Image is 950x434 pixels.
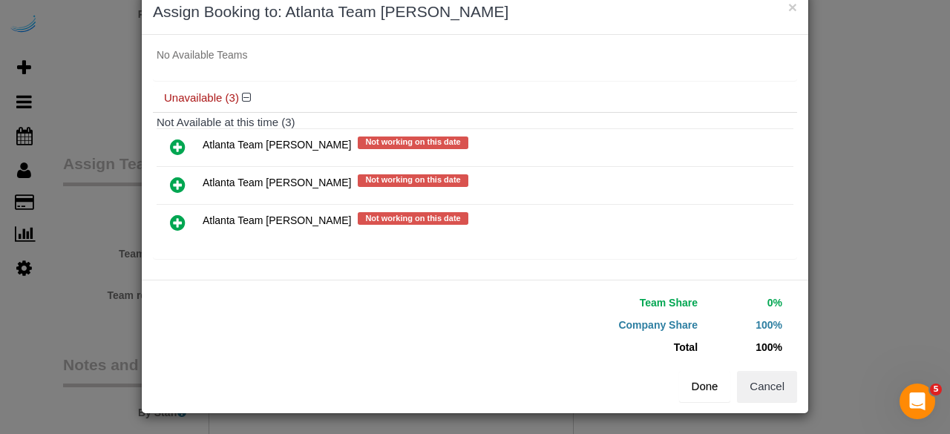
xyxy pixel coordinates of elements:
span: Atlanta Team [PERSON_NAME] [203,215,351,227]
iframe: Intercom live chat [900,384,935,419]
td: Total [486,336,701,358]
button: Done [679,371,731,402]
span: Not working on this date [358,174,468,186]
td: 100% [701,314,786,336]
td: 100% [701,336,786,358]
button: Cancel [737,371,797,402]
td: Team Share [486,292,701,314]
h3: Assign Booking to: Atlanta Team [PERSON_NAME] [153,1,797,23]
span: Not working on this date [358,137,468,148]
span: No Available Teams [157,49,247,61]
span: Not working on this date [358,212,468,224]
td: Company Share [486,314,701,336]
td: 0% [701,292,786,314]
span: Atlanta Team [PERSON_NAME] [203,139,351,151]
span: 5 [930,384,942,395]
h4: Not Available at this time (3) [157,116,793,129]
h4: Unavailable (3) [164,92,786,105]
span: Atlanta Team [PERSON_NAME] [203,177,351,189]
